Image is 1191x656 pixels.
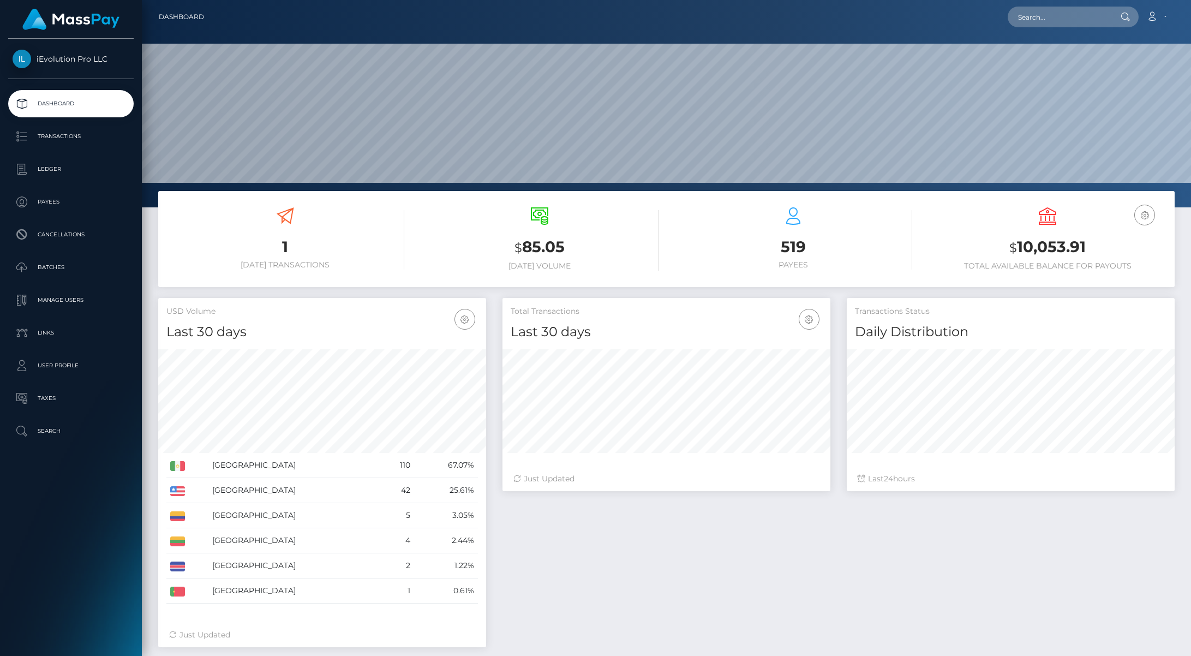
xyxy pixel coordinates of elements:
h4: Daily Distribution [855,323,1166,342]
h6: Payees [675,260,913,270]
td: [GEOGRAPHIC_DATA] [208,553,380,579]
p: User Profile [13,357,129,374]
h3: 519 [675,236,913,258]
p: Links [13,325,129,341]
td: 42 [380,478,414,503]
h3: 10,053.91 [929,236,1166,259]
p: Batches [13,259,129,276]
h3: 85.05 [421,236,659,259]
a: Payees [8,188,134,216]
td: 3.05% [414,503,478,528]
span: 24 [884,474,893,484]
h4: Last 30 days [166,323,478,342]
img: LT.png [170,536,185,546]
a: User Profile [8,352,134,379]
td: 5 [380,503,414,528]
td: 0.61% [414,579,478,604]
a: Links [8,319,134,347]
td: 67.07% [414,453,478,478]
a: Dashboard [159,5,204,28]
h6: Total Available Balance for Payouts [929,261,1166,271]
img: CR.png [170,562,185,571]
td: 2 [380,553,414,579]
a: Search [8,418,134,445]
td: 25.61% [414,478,478,503]
a: Transactions [8,123,134,150]
small: $ [1009,240,1017,255]
h5: Total Transactions [511,306,822,317]
h4: Last 30 days [511,323,822,342]
td: [GEOGRAPHIC_DATA] [208,453,380,478]
div: Just Updated [169,629,475,641]
td: [GEOGRAPHIC_DATA] [208,528,380,553]
h6: [DATE] Volume [421,261,659,271]
td: [GEOGRAPHIC_DATA] [208,503,380,528]
small: $ [514,240,522,255]
h3: 1 [166,236,404,258]
span: iEvolution Pro LLC [8,54,134,64]
img: MassPay Logo [22,9,119,30]
td: [GEOGRAPHIC_DATA] [208,579,380,604]
p: Cancellations [13,226,129,243]
p: Payees [13,194,129,210]
img: MX.png [170,461,185,471]
td: 110 [380,453,414,478]
td: 4 [380,528,414,553]
img: iEvolution Pro LLC [13,50,31,68]
img: US.png [170,486,185,496]
img: PT.png [170,587,185,597]
a: Batches [8,254,134,281]
a: Cancellations [8,221,134,248]
td: 1.22% [414,553,478,579]
a: Ledger [8,156,134,183]
p: Manage Users [13,292,129,308]
td: 2.44% [414,528,478,553]
a: Manage Users [8,287,134,314]
p: Search [13,423,129,439]
img: CO.png [170,511,185,521]
p: Dashboard [13,96,129,112]
h5: Transactions Status [855,306,1166,317]
h6: [DATE] Transactions [166,260,404,270]
a: Dashboard [8,90,134,117]
p: Ledger [13,161,129,177]
td: [GEOGRAPHIC_DATA] [208,478,380,503]
a: Taxes [8,385,134,412]
input: Search... [1008,7,1110,27]
div: Just Updated [513,473,819,485]
div: Last hours [858,473,1164,485]
h5: USD Volume [166,306,478,317]
p: Transactions [13,128,129,145]
td: 1 [380,579,414,604]
p: Taxes [13,390,129,407]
